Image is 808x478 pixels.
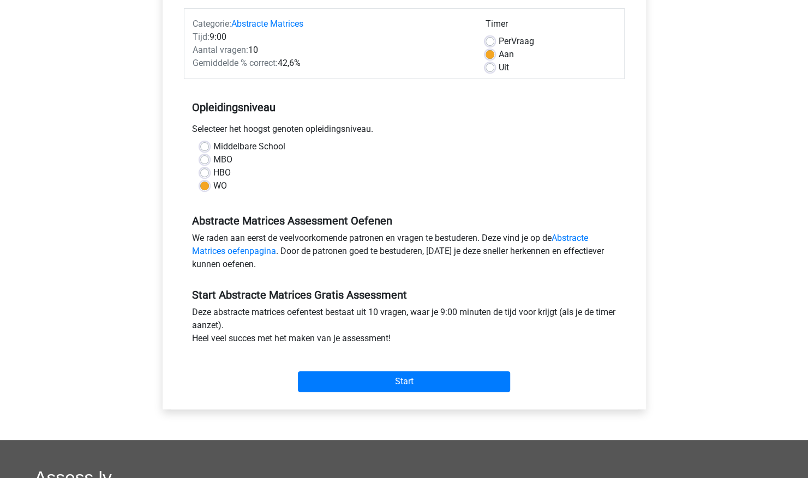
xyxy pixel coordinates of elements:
span: Tijd: [193,32,210,42]
h5: Opleidingsniveau [192,96,617,118]
h5: Start Abstracte Matrices Gratis Assessment [192,288,617,301]
div: 42,6% [184,57,477,70]
label: MBO [213,153,232,166]
label: Aan [499,48,514,61]
h5: Abstracte Matrices Assessment Oefenen [192,214,617,227]
input: Start [298,371,510,392]
label: WO [213,179,227,192]
div: Deze abstracte matrices oefentest bestaat uit 10 vragen, waar je 9:00 minuten de tijd voor krijgt... [184,306,625,349]
span: Aantal vragen: [193,45,248,55]
label: Uit [499,61,509,74]
label: Vraag [499,35,534,48]
span: Gemiddelde % correct: [193,58,278,68]
label: HBO [213,166,231,179]
span: Per [499,36,511,46]
span: Categorie: [193,19,231,29]
label: Middelbare School [213,140,285,153]
div: Selecteer het hoogst genoten opleidingsniveau. [184,123,625,140]
div: 10 [184,44,477,57]
div: 9:00 [184,31,477,44]
a: Abstracte Matrices [231,19,303,29]
div: Timer [486,17,616,35]
div: We raden aan eerst de veelvoorkomende patronen en vragen te bestuderen. Deze vind je op de . Door... [184,232,625,275]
